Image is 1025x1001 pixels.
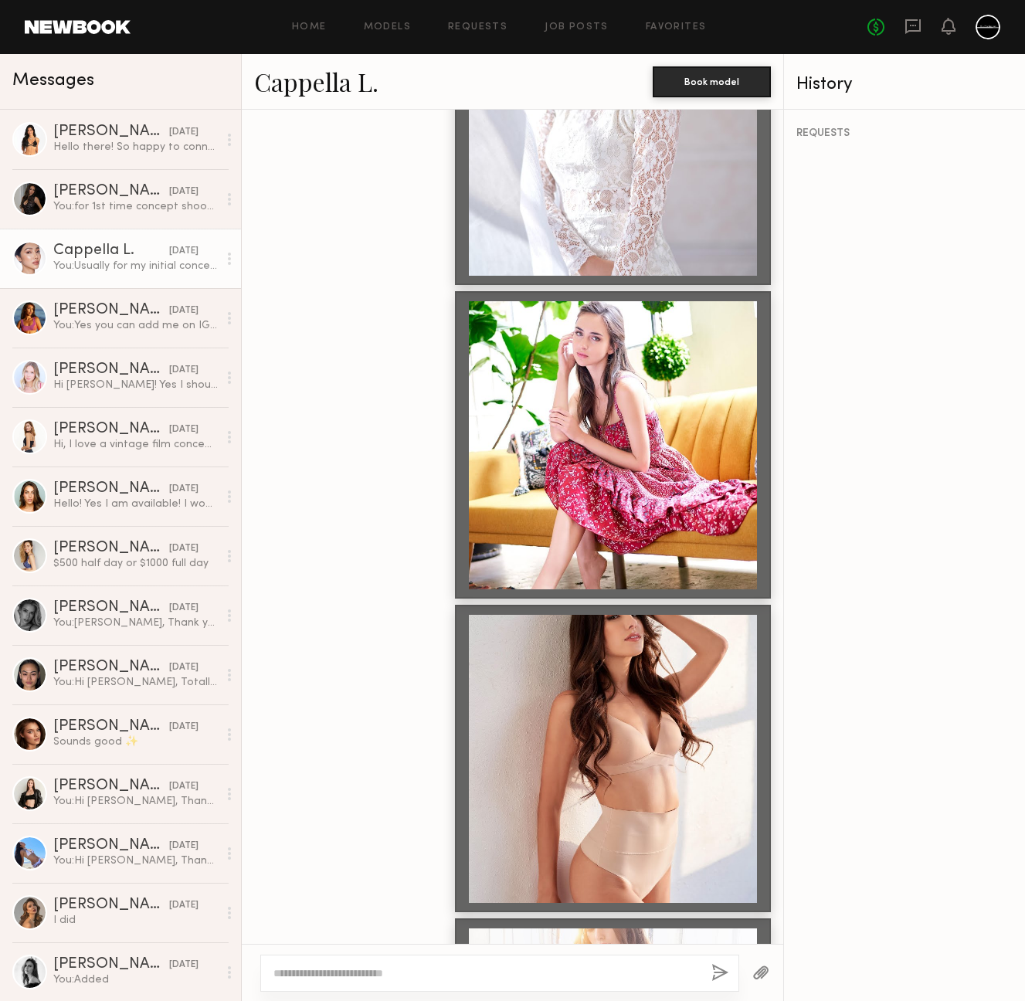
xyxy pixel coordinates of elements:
[53,660,169,675] div: [PERSON_NAME]
[53,243,169,259] div: Cappella L.
[796,76,1013,93] div: History
[653,66,771,97] button: Book model
[53,675,218,690] div: You: Hi [PERSON_NAME], Totally! Let's plan another shoot together? You can add me on IG, Ki_produ...
[53,422,169,437] div: [PERSON_NAME]
[53,853,218,868] div: You: Hi [PERSON_NAME], Thank you for the update. Let's keep in touch for any future shoots. We ha...
[169,839,199,853] div: [DATE]
[53,259,218,273] div: You: Usually for my initial concept shoots only takes about 2 hours or so. Especially with models...
[254,65,378,98] a: Cappella L.
[653,74,771,87] a: Book model
[53,140,218,154] div: Hello there! So happy to connect with you, just followed you on IG - would love to discuss your v...
[169,125,199,140] div: [DATE]
[169,363,199,378] div: [DATE]
[53,898,169,913] div: [PERSON_NAME]
[53,794,218,809] div: You: Hi [PERSON_NAME], Thank you for the reply. We actually had our shoot [DATE]. Let's keep in t...
[53,124,169,140] div: [PERSON_NAME]
[796,128,1013,139] div: REQUESTS
[292,22,327,32] a: Home
[169,898,199,913] div: [DATE]
[169,541,199,556] div: [DATE]
[53,957,169,972] div: [PERSON_NAME]
[53,735,218,749] div: Sounds good ✨
[169,422,199,437] div: [DATE]
[53,184,169,199] div: [PERSON_NAME]
[53,437,218,452] div: Hi, I love a vintage film concept. I’m available between [DATE]-[DATE] then have availability mid...
[169,482,199,497] div: [DATE]
[169,779,199,794] div: [DATE]
[12,72,94,90] span: Messages
[53,362,169,378] div: [PERSON_NAME]
[646,22,707,32] a: Favorites
[53,616,218,630] div: You: [PERSON_NAME], Thank you for getting back to me, we just finished our shoot [DATE] (7/24). B...
[53,318,218,333] div: You: Yes you can add me on IG, Ki_production. I have some of my work on there, but not kept up to...
[364,22,411,32] a: Models
[53,600,169,616] div: [PERSON_NAME]
[53,481,169,497] div: [PERSON_NAME]
[448,22,507,32] a: Requests
[169,720,199,735] div: [DATE]
[169,244,199,259] div: [DATE]
[53,779,169,794] div: [PERSON_NAME]
[53,838,169,853] div: [PERSON_NAME]
[53,541,169,556] div: [PERSON_NAME]
[53,972,218,987] div: You: Added
[53,303,169,318] div: [PERSON_NAME]
[53,497,218,511] div: Hello! Yes I am available! I would love to work & love this idea! My rate is usually $75/hr. 4 hr...
[169,601,199,616] div: [DATE]
[545,22,609,32] a: Job Posts
[169,660,199,675] div: [DATE]
[53,913,218,928] div: I did
[53,199,218,214] div: You: for 1st time concept shoot, I usually try keep it around 2 to 3 hours.
[169,185,199,199] div: [DATE]
[169,958,199,972] div: [DATE]
[169,304,199,318] div: [DATE]
[53,378,218,392] div: Hi [PERSON_NAME]! Yes I should be available within the next few weeks. My rate is usually around ...
[53,556,218,571] div: $500 half day or $1000 full day
[53,719,169,735] div: [PERSON_NAME]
